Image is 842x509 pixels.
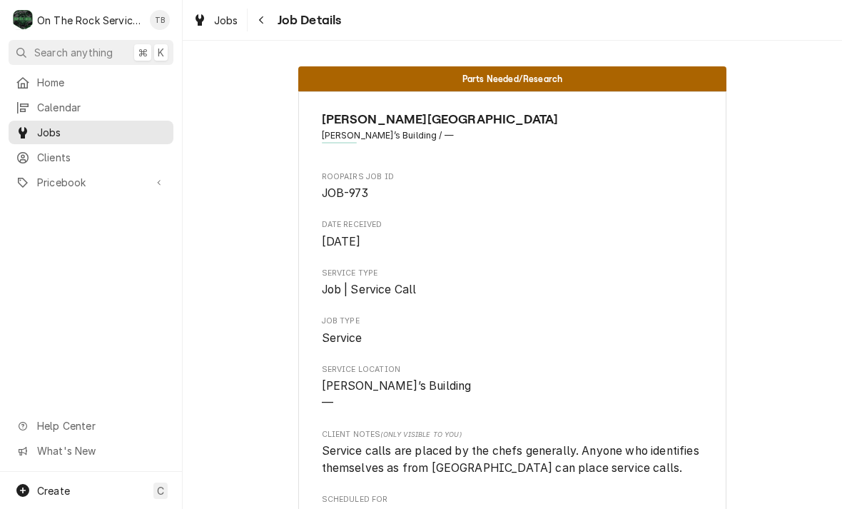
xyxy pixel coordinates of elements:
[37,150,166,165] span: Clients
[322,444,702,475] span: Service calls are placed by the chefs generally. Anyone who identifies themselves as from [GEOGRA...
[37,418,165,433] span: Help Center
[37,75,166,90] span: Home
[37,125,166,140] span: Jobs
[322,429,704,477] div: [object Object]
[9,40,173,65] button: Search anything⌘K
[9,146,173,169] a: Clients
[322,429,704,440] span: Client Notes
[322,364,704,412] div: Service Location
[322,171,704,202] div: Roopairs Job ID
[322,268,704,279] span: Service Type
[138,45,148,60] span: ⌘
[37,100,166,115] span: Calendar
[37,443,165,458] span: What's New
[273,11,342,30] span: Job Details
[37,485,70,497] span: Create
[322,185,704,202] span: Roopairs Job ID
[322,110,704,129] span: Name
[37,175,145,190] span: Pricebook
[322,379,472,410] span: [PERSON_NAME]’s Building —
[322,110,704,153] div: Client Information
[13,10,33,30] div: On The Rock Services's Avatar
[322,443,704,476] span: [object Object]
[158,45,164,60] span: K
[9,71,173,94] a: Home
[322,283,417,296] span: Job | Service Call
[9,121,173,144] a: Jobs
[322,219,704,231] span: Date Received
[150,10,170,30] div: Todd Brady's Avatar
[157,483,164,498] span: C
[34,45,113,60] span: Search anything
[298,66,726,91] div: Status
[37,13,142,28] div: On The Rock Services
[322,316,704,327] span: Job Type
[322,281,704,298] span: Service Type
[9,171,173,194] a: Go to Pricebook
[322,330,704,347] span: Job Type
[322,316,704,346] div: Job Type
[322,331,362,345] span: Service
[250,9,273,31] button: Navigate back
[462,74,562,84] span: Parts Needed/Research
[322,378,704,411] span: Service Location
[322,186,369,200] span: JOB-973
[9,414,173,438] a: Go to Help Center
[322,494,704,505] span: Scheduled For
[322,364,704,376] span: Service Location
[322,268,704,298] div: Service Type
[322,129,704,142] span: Address
[322,171,704,183] span: Roopairs Job ID
[214,13,238,28] span: Jobs
[322,233,704,251] span: Date Received
[9,96,173,119] a: Calendar
[322,235,361,248] span: [DATE]
[9,439,173,463] a: Go to What's New
[150,10,170,30] div: TB
[322,219,704,250] div: Date Received
[380,430,461,438] span: (Only Visible to You)
[187,9,244,32] a: Jobs
[13,10,33,30] div: O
